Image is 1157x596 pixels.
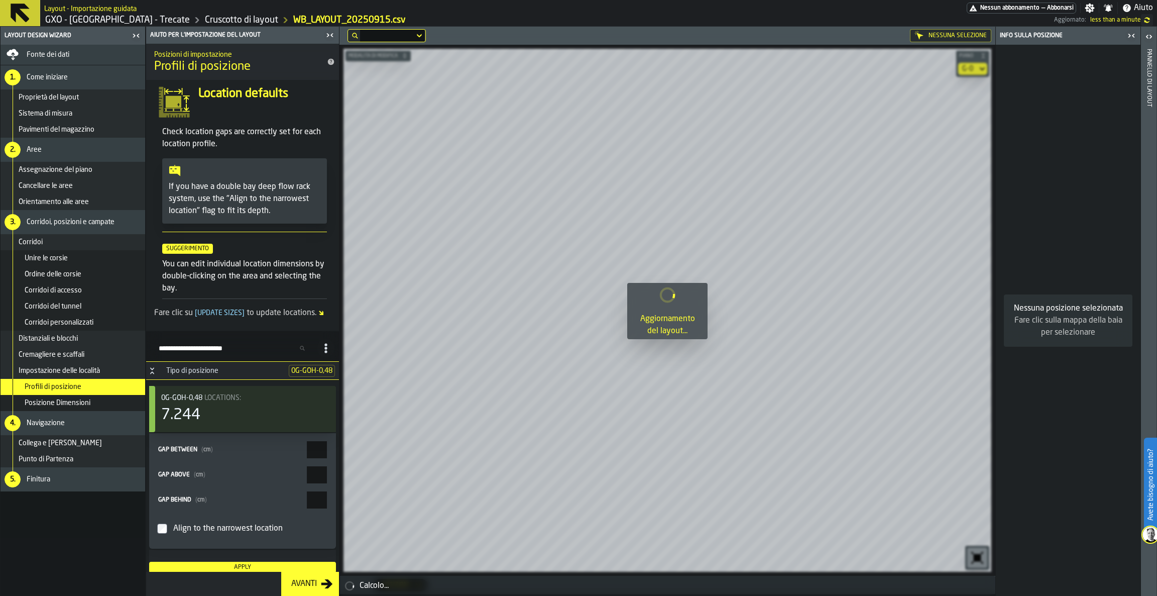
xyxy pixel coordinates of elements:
[1145,47,1152,593] div: Pannello di layout
[161,406,200,424] div: 7.244
[25,270,81,278] span: Ordine delle corsie
[1,250,145,266] li: menu Unire le corsie
[27,51,69,59] span: Fonte dei dati
[307,491,327,509] input: react-aria9093399980-:r5f: react-aria9093399980-:r5f:
[161,394,328,402] div: Title
[27,73,68,81] span: Come iniziare
[307,466,327,483] input: react-aria9093399980-:r5d: react-aria9093399980-:r5d:
[5,415,21,431] div: 4.
[1,45,145,65] li: menu Fonte dei dati
[998,32,1124,39] div: Info sulla posizione
[1081,3,1099,13] label: button-toggle-Impostazioni
[19,198,89,206] span: Orientamento alle aree
[195,310,197,317] span: [
[44,3,137,13] h2: Sub Title
[25,383,81,391] span: Profili di posizione
[1,138,145,162] li: menu Aree
[1145,439,1156,531] label: Avete bisogno di aiuto?
[198,86,327,102] h4: Location defaults
[1118,2,1157,14] label: button-toggle-Aiuto
[1,347,145,363] li: menu Cremagliere e scaffali
[980,5,1039,12] span: Nessun abbonamento
[1099,3,1117,13] label: button-toggle-Notifiche
[146,362,339,380] h3: title-section-Tipo di posizione
[201,447,203,453] span: (
[1,451,145,467] li: menu Punto di Partenza
[25,254,68,262] span: Unire le corsie
[1141,27,1156,596] header: Pannello di layout
[1,331,145,347] li: menu Distanziali e blocchi
[635,313,700,337] div: Aggiornamento del layout...
[27,146,42,154] span: Aree
[19,166,92,174] span: Assegnazione del piano
[44,14,549,26] nav: Breadcrumb
[19,126,94,134] span: Pavimenti del magazzino
[1141,14,1153,26] label: button-toggle-undefined
[193,310,247,317] span: Update Sizes
[146,44,339,80] div: title-Profili di posizione
[1,89,145,106] li: menu Proprietà del layout
[194,472,205,478] span: cm
[154,49,315,59] h2: Sub Title
[360,580,991,592] div: Calcolo...
[154,307,335,319] div: Fare clic su to update locations.
[149,562,336,573] button: button-Apply
[5,471,21,487] div: 5.
[211,447,213,453] span: )
[19,439,102,447] span: Collega e [PERSON_NAME]
[45,15,190,26] a: link-to-/wh/i/7274009e-5361-4e21-8e36-7045ee840609
[1,162,145,178] li: menu Assegnazione del piano
[287,578,321,590] div: Avanti
[153,564,332,571] div: Apply
[242,310,245,317] span: ]
[25,303,81,311] span: Corridoi del tunnel
[169,181,320,217] p: If you have a double bay deep flow rack system, use the "Align to the narrowest location" flag to...
[195,497,197,503] span: (
[289,365,335,377] span: 0G-GOH-0,48
[1124,30,1138,42] label: button-toggle-Chiudimi
[146,331,339,362] h3: title-section-[object Object]
[1142,29,1156,47] label: button-toggle-Aperto
[162,244,213,254] span: Suggerimento
[1047,5,1074,12] span: Abbonarsi
[1,194,145,210] li: menu Orientamento alle aree
[1042,5,1045,12] span: —
[27,218,114,226] span: Corridoi, posizioni e campate
[1,106,145,122] li: menu Sistema di misura
[1,411,145,435] li: menu Navigazione
[1,27,145,45] header: Layout Design Wizard
[19,238,43,246] span: Corridoi
[19,110,72,118] span: Sistema di misura
[1,234,145,250] li: menu Corridoi
[5,69,21,85] div: 1.
[148,32,323,39] div: Aiuto per l'impostazione del layout
[157,524,167,534] input: InputCheckbox-label-react-aria9093399980-:r5g:
[1,210,145,234] li: menu Corridoi, posizioni e campate
[19,182,73,190] span: Cancellare le aree
[910,29,991,42] div: Nessuna selezione
[1012,303,1124,315] div: Nessuna posizione selezionata
[201,447,213,453] span: cm
[1,435,145,451] li: menu Collega e Collega Aree
[157,517,328,541] label: InputCheckbox-label-react-aria9093399980-:r5g:
[1134,2,1153,14] span: Aiuto
[1,299,145,315] li: menu Corridoi del tunnel
[150,86,335,118] div: input-question-Location defaults
[27,475,50,483] span: Finitura
[3,32,129,39] div: Layout Design Wizard
[154,59,251,75] span: Profili di posizione
[157,466,328,483] label: react-aria9093399980-:r5d:
[5,142,21,158] div: 2.
[146,367,158,375] button: Button-Tipo di posizione-open
[25,286,82,294] span: Corridoi di accesso
[204,394,241,402] span: Locations:
[5,214,21,230] div: 3.
[1012,315,1124,339] div: Fare clic sulla mappa della baia per selezionare
[162,258,327,294] p: You can edit individual location dimensions by double-clicking on the area and selecting the bay.
[19,93,79,102] span: Proprietà del layout
[25,319,93,327] span: Corridoi personalizzati
[339,576,995,596] div: alert-Calcolo...
[129,30,143,42] label: button-toggle-Chiudimi
[19,367,100,375] span: Impostazione delle località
